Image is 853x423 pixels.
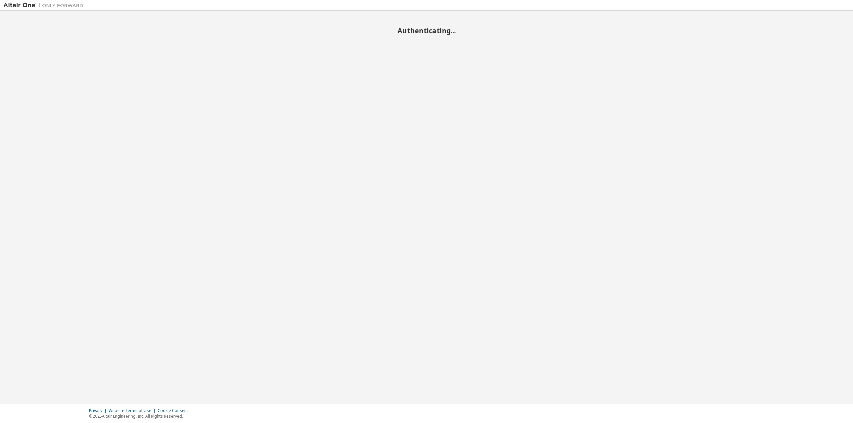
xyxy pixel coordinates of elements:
[158,408,192,413] div: Cookie Consent
[89,408,109,413] div: Privacy
[109,408,158,413] div: Website Terms of Use
[89,413,192,419] p: © 2025 Altair Engineering, Inc. All Rights Reserved.
[3,2,87,9] img: Altair One
[3,26,850,35] h2: Authenticating...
